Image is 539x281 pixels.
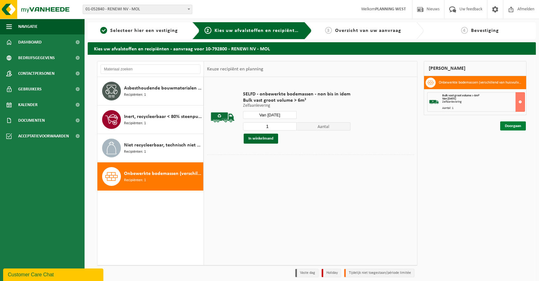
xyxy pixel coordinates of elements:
div: [PERSON_NAME] [424,61,526,76]
a: Doorgaan [500,121,526,130]
span: Documenten [18,113,45,128]
p: Zelfaanlevering [243,104,350,108]
span: 1 [100,27,107,34]
button: Niet recycleerbaar, technisch niet verbrandbaar afval (brandbaar) Recipiënten: 1 [97,134,204,162]
button: Asbesthoudende bouwmaterialen cementgebonden (hechtgebonden) Recipiënten: 1 [97,77,204,105]
span: Onbewerkte bodemassen (verschillend van huisvuilverbrandingsinstallatie, non bis in idem) [124,170,202,177]
button: Inert, recycleerbaar < 80% steenpuin Recipiënten: 1 [97,105,204,134]
span: Recipiënten: 1 [124,177,146,183]
span: 4 [461,27,468,34]
button: Onbewerkte bodemassen (verschillend van huisvuilverbrandingsinstallatie, non bis in idem) Recipië... [97,162,204,191]
span: SELFD - onbewerkte bodemassen - non bis in idem [243,91,350,97]
h3: Onbewerkte bodemassen (verschillend van huisvuilverbrandingsinstallatie, non bis in idem) [439,78,521,88]
a: 1Selecteer hier een vestiging [91,27,187,34]
li: Vaste dag [295,269,319,277]
span: Aantal [297,122,350,130]
input: Selecteer datum [243,111,297,119]
iframe: chat widget [3,267,105,281]
span: Kies uw afvalstoffen en recipiënten [215,28,301,33]
strong: Van [DATE] [442,97,456,100]
div: Zelfaanlevering [442,100,525,104]
input: Materiaal zoeken [101,64,200,74]
span: 2 [205,27,211,34]
span: Bevestiging [471,28,499,33]
div: Keuze recipiënt en planning [204,61,267,77]
strong: PLANNING WEST [375,7,406,12]
span: Niet recycleerbaar, technisch niet verbrandbaar afval (brandbaar) [124,141,202,149]
button: In winkelmand [244,134,278,144]
h2: Kies uw afvalstoffen en recipiënten - aanvraag voor 10-792800 - RENEWI NV - MOL [88,42,536,54]
li: Tijdelijk niet toegestaan/période limitée [344,269,414,277]
span: Contactpersonen [18,66,54,81]
span: Acceptatievoorwaarden [18,128,69,144]
span: Selecteer hier een vestiging [110,28,178,33]
span: Recipiënten: 1 [124,120,146,126]
span: Gebruikers [18,81,42,97]
span: Dashboard [18,34,42,50]
span: Recipiënten: 1 [124,92,146,98]
span: Recipiënten: 1 [124,149,146,155]
span: Bulk vast groot volume > 6m³ [442,94,479,97]
span: Overzicht van uw aanvraag [335,28,401,33]
li: Holiday [322,269,341,277]
span: Asbesthoudende bouwmaterialen cementgebonden (hechtgebonden) [124,84,202,92]
span: Navigatie [18,19,38,34]
span: Kalender [18,97,38,113]
div: Aantal: 1 [442,107,525,110]
span: Inert, recycleerbaar < 80% steenpuin [124,113,202,120]
span: Bulk vast groot volume > 6m³ [243,97,350,104]
span: 01-052840 - RENEWI NV - MOL [83,5,192,14]
span: 3 [325,27,332,34]
span: Bedrijfsgegevens [18,50,55,66]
